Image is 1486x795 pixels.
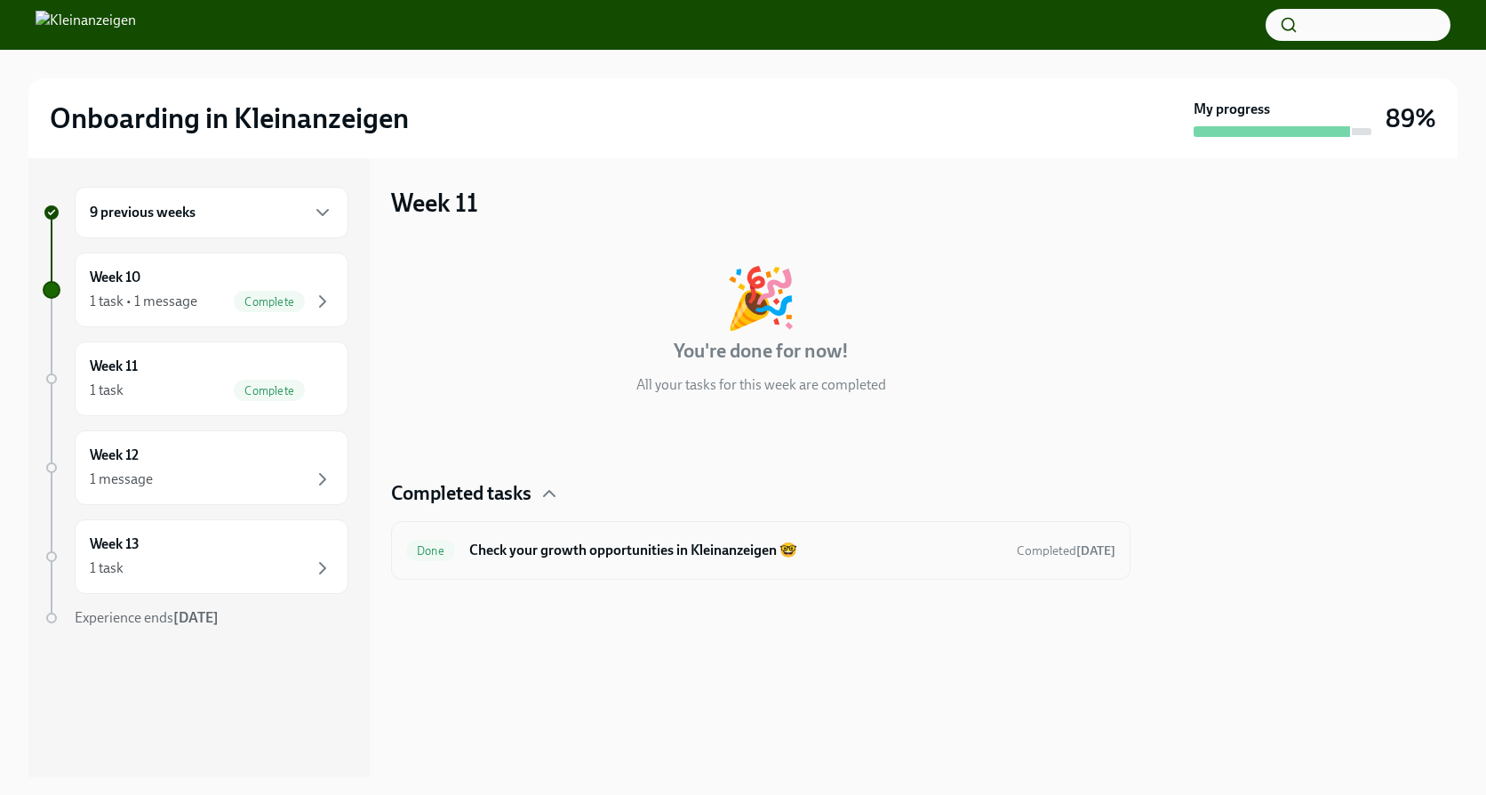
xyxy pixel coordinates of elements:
[674,338,849,365] h4: You're done for now!
[50,100,409,136] h2: Onboarding in Kleinanzeigen
[75,187,348,238] div: 9 previous weeks
[391,480,1130,507] div: Completed tasks
[391,480,531,507] h4: Completed tasks
[1076,543,1115,558] strong: [DATE]
[90,268,140,287] h6: Week 10
[636,375,886,395] p: All your tasks for this week are completed
[406,544,455,558] span: Done
[469,541,1003,560] h6: Check your growth opportunities in Kleinanzeigen 🤓
[43,519,348,594] a: Week 131 task
[90,292,197,311] div: 1 task • 1 message
[36,11,136,39] img: Kleinanzeigen
[90,203,196,222] h6: 9 previous weeks
[90,446,139,465] h6: Week 12
[724,269,797,327] div: 🎉
[90,558,124,578] div: 1 task
[43,341,348,416] a: Week 111 taskComplete
[391,187,478,219] h3: Week 11
[1017,542,1115,559] span: October 6th, 2025 13:31
[1194,100,1270,119] strong: My progress
[173,609,219,626] strong: [DATE]
[234,384,305,397] span: Complete
[1386,102,1436,134] h3: 89%
[90,534,140,554] h6: Week 13
[1017,543,1115,558] span: Completed
[234,295,305,309] span: Complete
[75,609,219,626] span: Experience ends
[43,430,348,505] a: Week 121 message
[406,536,1115,565] a: DoneCheck your growth opportunities in Kleinanzeigen 🤓Completed[DATE]
[43,253,348,327] a: Week 101 task • 1 messageComplete
[90,470,153,489] div: 1 message
[90,357,138,376] h6: Week 11
[90,381,124,400] div: 1 task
